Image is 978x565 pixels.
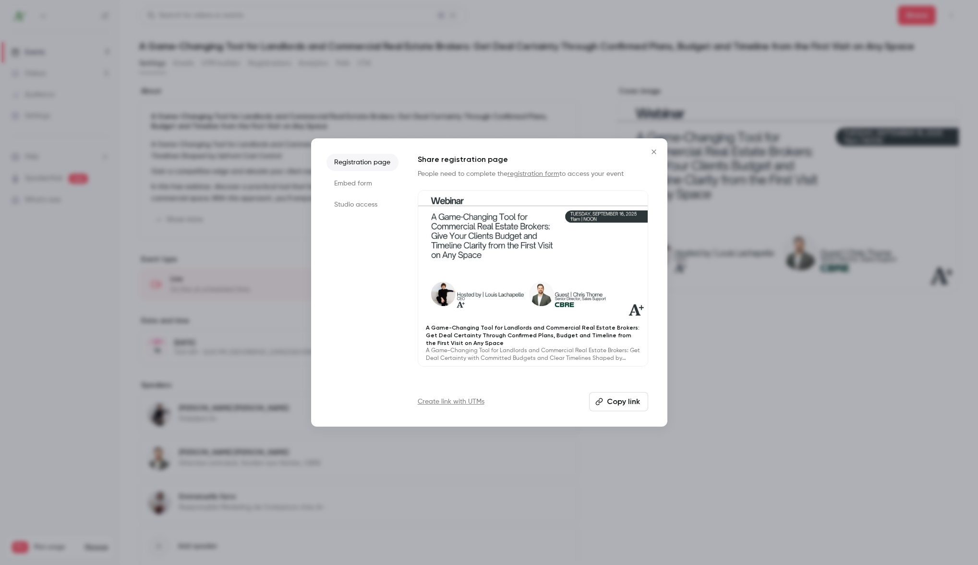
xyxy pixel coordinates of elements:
[418,190,648,367] a: A Game-Changing Tool for Landlords and Commercial Real Estate Brokers: Get Deal Certainty Through...
[418,169,648,179] p: People need to complete the to access your event
[426,324,640,347] p: A Game-Changing Tool for Landlords and Commercial Real Estate Brokers: Get Deal Certainty Through...
[507,171,559,177] a: registration form
[644,142,664,161] button: Close
[418,397,484,406] a: Create link with UTMs
[326,154,398,171] li: Registration page
[326,196,398,213] li: Studio access
[426,347,640,362] p: A Game-Changing Tool for Landlords and Commercial Real Estate Brokers: Get Deal Certainty with Co...
[589,392,648,411] button: Copy link
[326,175,398,192] li: Embed form
[418,154,648,165] h1: Share registration page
